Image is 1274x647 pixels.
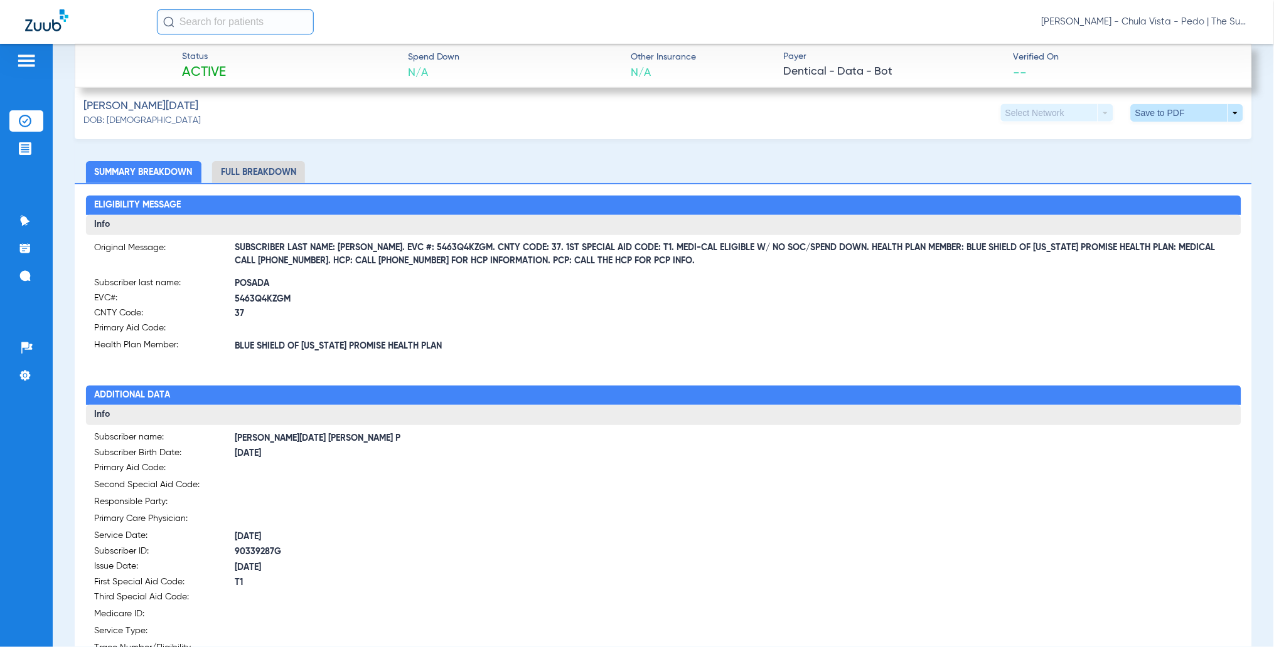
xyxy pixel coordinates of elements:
[95,591,235,608] span: Third Special Aid Code:
[784,64,1002,80] span: Dentical - Data - Bot
[95,560,235,576] span: Issue Date:
[86,386,1241,406] h2: Additional Data
[212,161,305,183] li: Full Breakdown
[95,307,235,323] span: CNTY Code:
[83,114,201,127] span: DOB: [DEMOGRAPHIC_DATA]
[95,625,235,642] span: Service Type:
[86,196,1241,216] h2: Eligibility Message
[86,215,1241,235] h3: Info
[86,161,201,183] li: Summary Breakdown
[1211,587,1274,647] iframe: Chat Widget
[1131,104,1243,122] button: Save to PDF
[235,248,1233,261] span: SUBSCRIBER LAST NAME: [PERSON_NAME]. EVC #: 5463Q4KZGM. CNTY CODE: 37. 1ST SPECIAL AID CODE: T1. ...
[235,562,664,575] span: [DATE]
[95,496,235,513] span: Responsible Party:
[95,431,235,447] span: Subscriber name:
[235,448,664,461] span: [DATE]
[183,50,227,63] span: Status
[157,9,314,34] input: Search for patients
[784,50,1002,63] span: Payer
[83,98,198,114] span: [PERSON_NAME][DATE]
[163,16,174,28] img: Search Icon
[25,9,68,31] img: Zuub Logo
[235,531,664,544] span: [DATE]
[95,530,235,545] span: Service Date:
[95,292,235,307] span: EVC#:
[1042,16,1249,28] span: [PERSON_NAME] - Chula Vista - Pedo | The Super Dentists
[95,545,235,561] span: Subscriber ID:
[95,608,235,625] span: Medicare ID:
[235,340,664,354] span: BLUE SHIELD OF [US_STATE] PROMISE HEALTH PLAN
[183,64,227,82] span: Active
[235,577,664,590] span: T1
[95,513,235,530] span: Primary Care Physician:
[235,308,664,321] span: 37
[95,241,235,261] span: Original Message:
[95,462,235,479] span: Primary Aid Code:
[86,405,1241,425] h3: Info
[235,546,664,559] span: 90339287G
[95,447,235,463] span: Subscriber Birth Date:
[95,276,235,292] span: Subscriber last name:
[95,339,235,355] span: Health Plan Member:
[631,51,696,64] span: Other Insurance
[95,479,235,496] span: Second Special Aid Code:
[16,53,36,68] img: hamburger-icon
[1013,51,1231,64] span: Verified On
[95,322,235,339] span: Primary Aid Code:
[235,433,664,446] span: [PERSON_NAME][DATE] [PERSON_NAME] P
[1013,65,1027,78] span: --
[235,277,664,290] span: POSADA
[95,576,235,592] span: First Special Aid Code:
[408,51,460,64] span: Spend Down
[235,293,664,306] span: 5463Q4KZGM
[631,65,696,81] span: N/A
[408,65,460,81] span: N/A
